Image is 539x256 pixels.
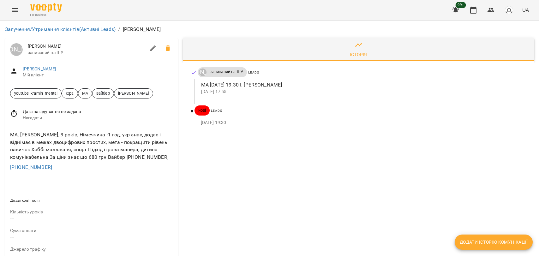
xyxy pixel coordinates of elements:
span: вайбер [93,90,114,96]
span: Leads [211,109,222,112]
button: Menu [8,3,23,18]
span: For Business [30,13,62,17]
a: [PERSON_NAME] [198,68,207,76]
span: UA [522,7,529,13]
span: записаний на ШУ [28,50,146,56]
p: field-description [10,246,173,253]
div: Юрій Тимочко [10,43,23,56]
span: записаний на ШУ [207,69,247,75]
a: [PHONE_NUMBER] [10,164,52,170]
p: field-description [10,228,173,234]
span: Юра [62,90,77,96]
a: [PERSON_NAME] [23,66,57,71]
div: Юрій Тимочко [199,68,207,76]
p: [DATE] 19:30 [201,120,524,126]
span: МА [78,90,92,96]
p: field-description [10,209,173,215]
span: Дата нагадування не задана [23,109,173,115]
span: Нагадати [23,115,173,121]
img: avatar_s.png [505,6,513,15]
button: Додати історію комунікації [455,235,533,250]
div: Історія [350,51,367,58]
span: Мій клієнт [23,72,173,78]
p: --- [10,215,173,223]
span: 99+ [456,2,466,8]
p: [DATE] 17:55 [201,89,524,95]
li: / [118,26,120,33]
p: --- [10,234,173,241]
nav: breadcrumb [5,26,534,33]
div: МА, [PERSON_NAME], 9 років, Німеччина -1 год, укр знає, додає і віднімає в межах двоцифрових прос... [9,130,174,162]
a: [PERSON_NAME] [10,43,23,56]
span: нові [195,108,210,113]
span: youtube_kramin_mental [10,90,61,96]
span: Leads [248,71,259,74]
span: Додати історію комунікації [460,238,528,246]
span: Додаткові поля [10,198,40,203]
button: UA [520,4,531,16]
a: Залучення/Утримання клієнтів(Активні Leads) [5,26,116,32]
span: [PERSON_NAME] [28,43,146,50]
p: МА [DATE] 19:30 І. [PERSON_NAME] [201,81,524,89]
span: [PERSON_NAME] [114,90,153,96]
img: Voopty Logo [30,3,62,12]
p: [PERSON_NAME] [123,26,161,33]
